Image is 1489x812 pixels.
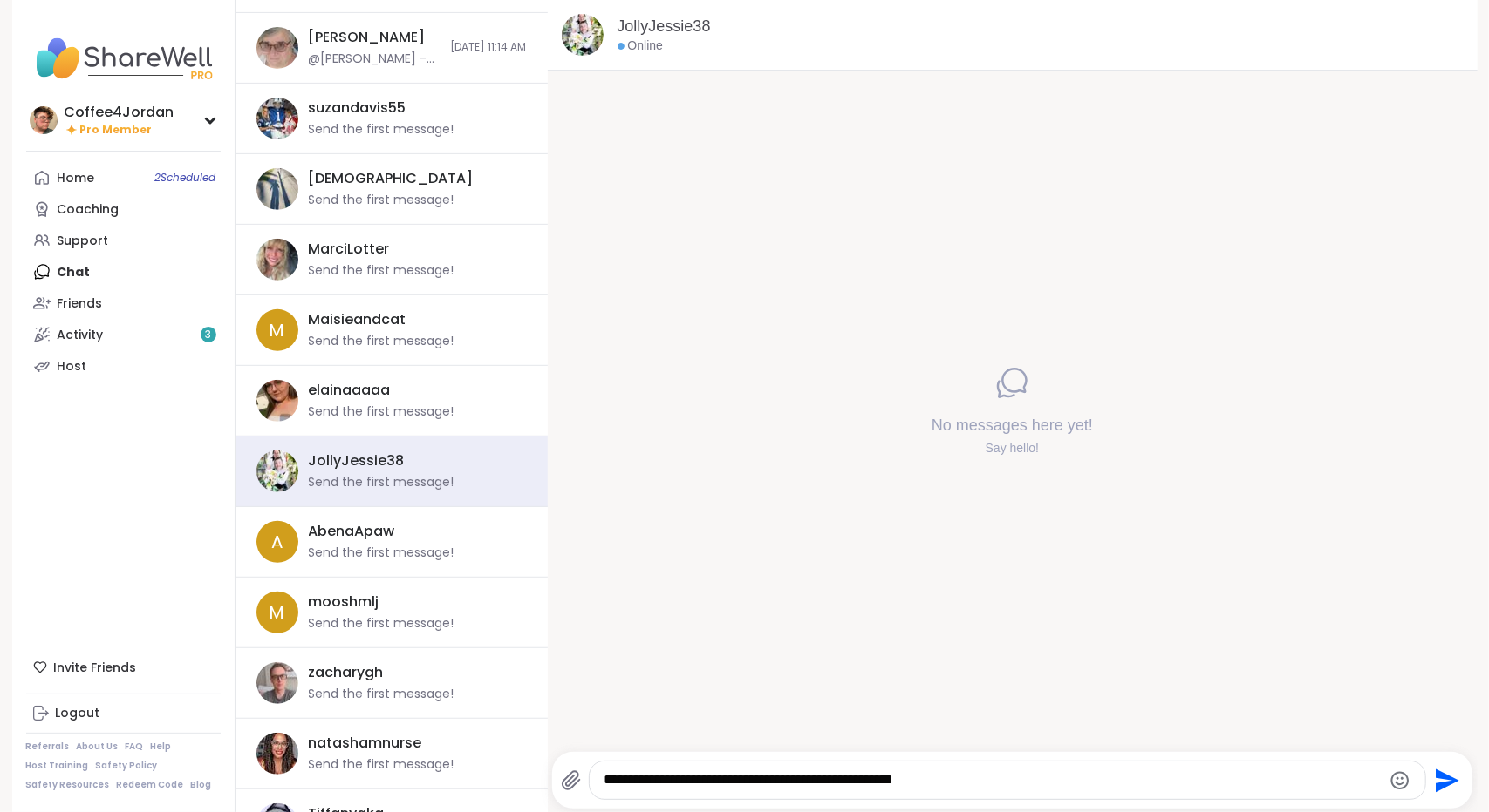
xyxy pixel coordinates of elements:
[256,168,298,210] img: https://sharewell-space-live.sfo3.digitaloceanspaces.com/user-generated/a42a35b4-1525-4922-a28c-9...
[191,779,212,791] a: Blog
[618,16,711,37] a: JollyJessie38
[562,14,604,56] img: https://sharewell-space-live.sfo3.digitaloceanspaces.com/user-generated/3602621c-eaa5-4082-863a-9...
[309,545,454,562] div: Send the first message!
[309,381,391,400] div: elainaaaaa
[58,295,103,313] div: Friends
[309,615,454,633] div: Send the first message!
[309,403,454,421] div: Send the first message!
[932,415,1093,436] h4: No messages here yet!
[309,28,426,47] div: [PERSON_NAME]
[26,350,221,382] a: Host
[256,27,298,69] img: https://sharewell-space-live.sfo3.digitaloceanspaces.com/user-generated/2a5f502b-e350-4429-9881-2...
[26,193,221,225] a: Coaching
[309,51,441,68] div: @[PERSON_NAME] - No problem just making sure all know
[309,262,454,280] div: Send the first message!
[26,162,221,193] a: Home2Scheduled
[1426,761,1465,800] button: Send
[58,358,87,376] div: Host
[309,333,454,350] div: Send the first message!
[256,662,298,704] img: https://sharewell-space-live.sfo3.digitaloceanspaces.com/user-generated/15ae50c7-fac1-4168-9b25-f...
[58,233,109,250] div: Support
[309,686,454,703] div: Send the first message!
[65,103,174,122] div: Coffee4Jordan
[309,592,379,612] div: mooshmlj
[309,240,390,259] div: MarciLotter
[1390,770,1410,791] button: Emoji picker
[26,760,89,772] a: Host Training
[126,741,144,753] a: FAQ
[56,705,100,722] div: Logout
[256,98,298,139] img: https://sharewell-space-live.sfo3.digitaloceanspaces.com/user-generated/b29d3971-d29c-45de-9377-2...
[604,771,1381,789] textarea: Type your message
[256,380,298,422] img: https://sharewell-space-live.sfo3.digitaloceanspaces.com/user-generated/b06f800e-e85b-4edd-a3a5-6...
[26,288,221,319] a: Friends
[26,779,110,791] a: Safety Resources
[271,529,283,555] span: A
[151,741,172,753] a: Help
[26,225,221,256] a: Support
[80,123,153,138] span: Pro Member
[96,760,158,772] a: Safety Policy
[77,741,119,753] a: About Us
[58,170,95,187] div: Home
[309,451,405,470] div: JollyJessie38
[26,741,70,753] a: Referrals
[309,192,454,209] div: Send the first message!
[932,440,1093,457] div: Say hello!
[270,599,285,626] span: m
[205,328,211,342] span: 3
[26,698,221,729] a: Logout
[256,450,298,492] img: https://sharewell-space-live.sfo3.digitaloceanspaces.com/user-generated/3602621c-eaa5-4082-863a-9...
[309,310,406,329] div: Maisieandcat
[117,779,184,791] a: Redeem Code
[256,239,298,281] img: https://sharewell-space-live.sfo3.digitaloceanspaces.com/user-generated/7a3b2c34-6725-4fc7-97ef-c...
[309,522,395,541] div: AbenaApaw
[309,121,454,139] div: Send the first message!
[26,652,221,683] div: Invite Friends
[309,474,454,491] div: Send the first message!
[30,106,58,134] img: Coffee4Jordan
[256,733,298,775] img: https://sharewell-space-live.sfo3.digitaloceanspaces.com/user-generated/a48c0bee-b1e8-4ea2-86ec-9...
[26,319,221,350] a: Activity3
[309,663,384,682] div: zacharygh
[155,171,216,185] span: 2 Scheduled
[309,98,406,118] div: suzandavis55
[58,201,120,219] div: Coaching
[309,169,474,188] div: [DEMOGRAPHIC_DATA]
[309,756,454,774] div: Send the first message!
[58,327,104,344] div: Activity
[618,37,663,55] div: Online
[451,40,527,55] span: [DATE] 11:14 AM
[309,734,422,753] div: natashamnurse
[26,28,221,89] img: ShareWell Nav Logo
[270,317,285,343] span: M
